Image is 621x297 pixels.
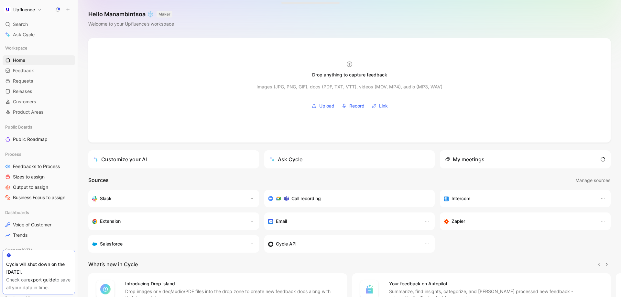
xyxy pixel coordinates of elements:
[291,195,321,202] h3: Call recording
[3,134,75,144] a: Public Roadmap
[88,20,174,28] div: Welcome to your Upfluence’s workspace
[339,101,367,111] button: Record
[268,240,418,248] div: Sync customers & send feedback from custom sources. Get inspired by our favorite use case
[452,217,465,225] h3: Zapier
[268,217,418,225] div: Forward emails to your feedback inbox
[445,155,485,163] div: My meetings
[100,240,123,248] h3: Salesforce
[3,245,75,288] div: Support/GTMDocumentationGo-to-MarketFeedback from support
[3,208,75,240] div: DashboardsVoice of CustomerTrends
[3,5,43,14] button: UpfluenceUpfluence
[3,162,75,171] a: Feedbacks to Process
[13,163,60,170] span: Feedbacks to Process
[13,88,32,95] span: Releases
[13,194,65,201] span: Business Focus to assign
[13,78,33,84] span: Requests
[93,155,147,163] div: Customize your AI
[312,71,387,79] div: Drop anything to capture feedback
[3,193,75,202] a: Business Focus to assign
[452,195,470,202] h3: Intercom
[92,195,242,202] div: Sync your customers, send feedback and get updates in Slack
[3,55,75,65] a: Home
[3,19,75,29] div: Search
[3,30,75,40] a: Ask Cycle
[575,177,610,184] span: Manage sources
[13,109,44,115] span: Product Areas
[13,20,28,28] span: Search
[389,280,603,288] h4: Your feedback on Autopilot
[13,136,48,143] span: Public Roadmap
[3,149,75,202] div: ProcessFeedbacks to ProcessSizes to assignOutput to assignBusiness Focus to assign
[13,222,51,228] span: Voice of Customer
[276,217,287,225] h3: Email
[575,176,611,185] button: Manage sources
[5,124,32,130] span: Public Boards
[264,150,435,168] button: Ask Cycle
[13,57,25,63] span: Home
[28,277,55,282] a: export guide
[13,184,48,190] span: Output to assign
[13,7,35,13] h1: Upfluence
[5,151,21,157] span: Process
[3,76,75,86] a: Requests
[256,83,442,91] div: Images (JPG, PNG, GIF), docs (PDF, TXT, VTT), videos (MOV, MP4), audio (MP3, WAV)
[3,107,75,117] a: Product Areas
[92,217,242,225] div: Capture feedback from anywhere on the web
[100,195,112,202] h3: Slack
[157,11,172,17] button: MAKER
[88,260,138,268] h2: What’s new in Cycle
[13,31,35,39] span: Ask Cycle
[3,245,75,255] div: Support/GTM
[13,98,36,105] span: Customers
[13,174,45,180] span: Sizes to assign
[13,67,34,74] span: Feedback
[88,150,259,168] a: Customize your AI
[88,10,174,18] h1: Hello Manambintsoa ❄️
[3,97,75,107] a: Customers
[444,217,594,225] div: Capture feedback from thousands of sources with Zapier (survey results, recordings, sheets, etc).
[268,195,426,202] div: Record & transcribe meetings from Zoom, Meet & Teams.
[5,247,33,253] span: Support/GTM
[13,232,27,238] span: Trends
[6,276,71,291] div: Check our to save all your data in time.
[88,176,109,185] h2: Sources
[3,220,75,230] a: Voice of Customer
[3,230,75,240] a: Trends
[125,280,339,288] h4: Introducing Drop island
[3,172,75,182] a: Sizes to assign
[5,45,27,51] span: Workspace
[444,195,594,202] div: Sync your customers, send feedback and get updates in Intercom
[319,102,334,110] span: Upload
[3,149,75,159] div: Process
[4,6,11,13] img: Upfluence
[5,209,29,216] span: Dashboards
[3,66,75,75] a: Feedback
[3,122,75,132] div: Public Boards
[276,240,297,248] h3: Cycle API
[3,86,75,96] a: Releases
[6,260,71,276] div: Cycle will shut down on the [DATE].
[3,208,75,217] div: Dashboards
[3,122,75,144] div: Public BoardsPublic Roadmap
[379,102,388,110] span: Link
[369,101,390,111] button: Link
[309,101,337,111] button: Upload
[3,182,75,192] a: Output to assign
[349,102,365,110] span: Record
[100,217,121,225] h3: Extension
[3,43,75,53] div: Workspace
[269,155,302,163] div: Ask Cycle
